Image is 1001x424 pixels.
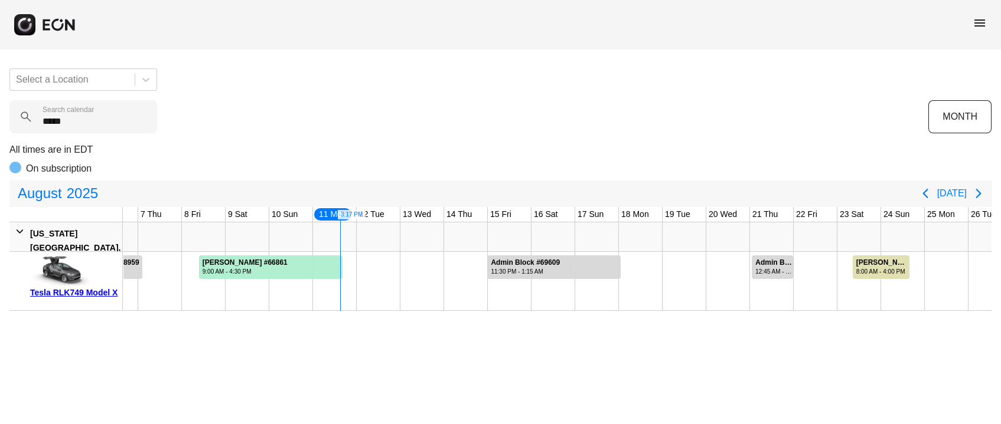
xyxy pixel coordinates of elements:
[837,207,866,222] div: 23 Sat
[967,182,990,205] button: Next page
[15,182,64,205] span: August
[881,207,912,222] div: 24 Sun
[575,207,606,222] div: 17 Sun
[400,207,433,222] div: 13 Wed
[203,267,288,276] div: 9:00 AM - 4:30 PM
[706,207,739,222] div: 20 Wed
[852,252,911,279] div: Rented for 2 days by RICHARD PERO Current status is verified
[64,182,100,205] span: 2025
[9,143,992,157] p: All times are in EDT
[491,267,560,276] div: 11:30 PM - 1:15 AM
[203,258,288,267] div: [PERSON_NAME] #66861
[755,267,792,276] div: 12:45 AM - 12:00 AM
[43,105,94,114] label: Search calendar
[30,226,120,269] div: [US_STATE][GEOGRAPHIC_DATA], [GEOGRAPHIC_DATA]
[182,207,203,222] div: 8 Fri
[973,16,987,30] span: menu
[444,207,474,222] div: 14 Thu
[937,183,967,204] button: [DATE]
[750,207,780,222] div: 21 Thu
[487,252,621,279] div: Rented for 4 days by Admin Block Current status is rental
[755,258,792,267] div: Admin Block #68944
[794,207,820,222] div: 22 Fri
[925,207,957,222] div: 25 Mon
[138,207,164,222] div: 7 Thu
[269,207,300,222] div: 10 Sun
[313,207,353,222] div: 11 Mon
[751,252,794,279] div: Rented for 1 days by Admin Block Current status is rental
[226,207,250,222] div: 9 Sat
[491,258,560,267] div: Admin Block #69609
[11,182,105,205] button: August2025
[856,267,909,276] div: 8:00 AM - 4:00 PM
[357,207,387,222] div: 12 Tue
[198,252,343,279] div: Rented for 4 days by Carlos Pellegrini Current status is rental
[969,207,999,222] div: 26 Tue
[26,162,92,176] p: On subscription
[488,207,514,222] div: 15 Fri
[663,207,693,222] div: 19 Tue
[30,256,89,285] img: car
[619,207,651,222] div: 18 Mon
[914,182,937,205] button: Previous page
[30,285,118,300] div: Tesla RLK749 Model X
[856,258,909,267] div: [PERSON_NAME] #69172
[928,100,992,133] button: MONTH
[532,207,560,222] div: 16 Sat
